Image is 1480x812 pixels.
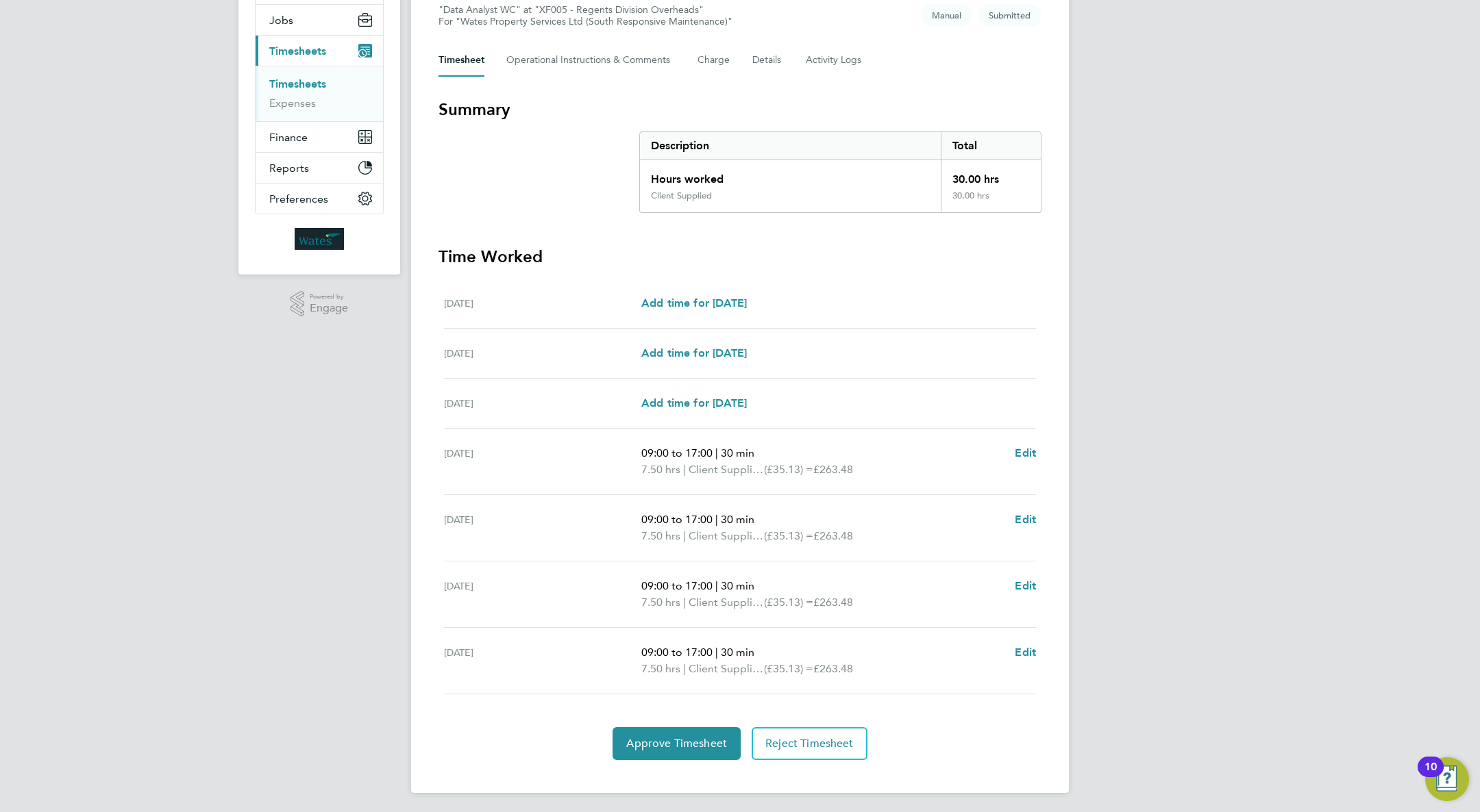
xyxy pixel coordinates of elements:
[444,345,641,361] div: [DATE]
[721,646,754,659] span: 30 min
[941,132,1041,160] div: Total
[641,513,713,526] span: 09:00 to 17:00
[444,395,641,411] div: [DATE]
[256,122,383,152] button: Finance
[641,346,747,359] span: Add time for [DATE]
[1015,445,1036,461] a: Edit
[715,646,718,659] span: |
[269,97,316,110] a: Expenses
[444,578,641,611] div: [DATE]
[291,291,349,317] a: Powered byEngage
[721,446,754,459] span: 30 min
[715,446,718,459] span: |
[1425,757,1469,801] button: Open Resource Center, 10 new notifications
[269,192,328,205] span: Preferences
[641,579,713,592] span: 09:00 to 17:00
[698,44,730,77] button: Charge
[813,662,853,675] span: £263.48
[256,66,383,121] div: Timesheets
[683,463,686,476] span: |
[1015,579,1036,592] span: Edit
[641,529,680,542] span: 7.50 hrs
[269,14,293,27] span: Jobs
[641,463,680,476] span: 7.50 hrs
[269,77,326,90] a: Timesheets
[721,513,754,526] span: 30 min
[444,511,641,544] div: [DATE]
[640,160,941,190] div: Hours worked
[641,395,747,411] a: Add time for [DATE]
[1424,767,1437,785] div: 10
[651,190,712,201] div: Client Supplied
[439,16,732,27] div: For "Wates Property Services Ltd (South Responsive Maintenance)"
[641,396,747,409] span: Add time for [DATE]
[1015,446,1036,459] span: Edit
[641,646,713,659] span: 09:00 to 17:00
[256,183,383,214] button: Preferences
[689,661,764,677] span: Client Supplied
[941,190,1041,212] div: 30.00 hrs
[439,246,1041,268] h3: Time Worked
[715,579,718,592] span: |
[439,99,1041,760] section: Timesheet
[256,5,383,35] button: Jobs
[752,44,784,77] button: Details
[813,463,853,476] span: £263.48
[310,303,348,314] span: Engage
[689,594,764,611] span: Client Supplied
[715,513,718,526] span: |
[683,529,686,542] span: |
[1015,644,1036,661] a: Edit
[641,345,747,361] a: Add time for [DATE]
[1015,578,1036,594] a: Edit
[439,99,1041,120] h3: Summary
[439,44,484,77] button: Timesheet
[941,160,1041,190] div: 30.00 hrs
[813,596,853,609] span: £263.48
[640,132,941,160] div: Description
[439,4,732,27] div: "Data Analyst WC" at "XF005 - Regents Division Overheads"
[813,529,853,542] span: £263.48
[1015,511,1036,528] a: Edit
[641,596,680,609] span: 7.50 hrs
[641,446,713,459] span: 09:00 to 17:00
[689,528,764,544] span: Client Supplied
[613,727,741,760] button: Approve Timesheet
[683,662,686,675] span: |
[256,153,383,183] button: Reports
[269,162,309,175] span: Reports
[721,579,754,592] span: 30 min
[689,461,764,478] span: Client Supplied
[444,295,641,312] div: [DATE]
[269,131,308,144] span: Finance
[806,44,863,77] button: Activity Logs
[752,727,867,760] button: Reject Timesheet
[641,295,747,312] a: Add time for [DATE]
[444,445,641,478] div: [DATE]
[310,291,348,303] span: Powered by
[765,737,854,750] span: Reject Timesheet
[683,596,686,609] span: |
[764,529,813,542] span: (£35.13) =
[764,662,813,675] span: (£35.13) =
[978,4,1041,27] span: This timesheet is Submitted.
[764,596,813,609] span: (£35.13) =
[626,737,727,750] span: Approve Timesheet
[641,662,680,675] span: 7.50 hrs
[444,644,641,677] div: [DATE]
[269,45,326,58] span: Timesheets
[921,4,972,27] span: This timesheet was manually created.
[641,296,747,309] span: Add time for [DATE]
[639,131,1041,213] div: Summary
[295,228,344,250] img: wates-logo-retina.png
[1015,646,1036,659] span: Edit
[256,36,383,66] button: Timesheets
[255,228,384,250] a: Go to home page
[1015,513,1036,526] span: Edit
[764,463,813,476] span: (£35.13) =
[506,44,676,77] button: Operational Instructions & Comments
